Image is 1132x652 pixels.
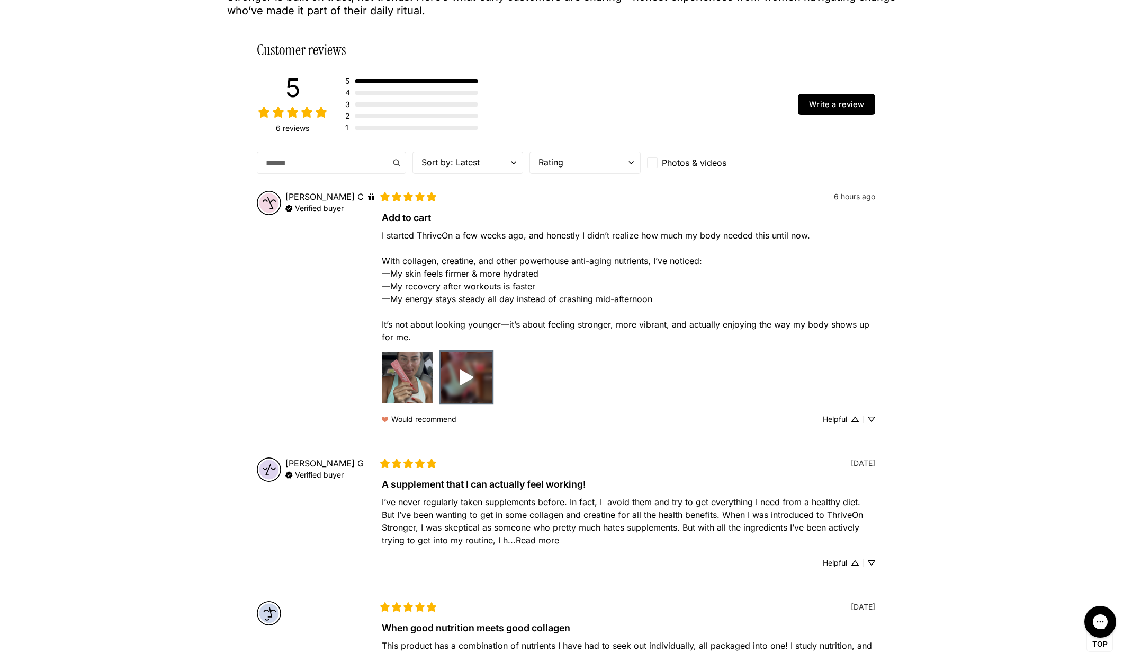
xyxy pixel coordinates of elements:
div: 3 [345,99,351,110]
div: Down vote review action - 0 [868,559,875,567]
div: 4 stars, 0 reviews [345,87,478,98]
div: 5 stars [380,602,436,612]
div: Would recommend [391,416,456,423]
div: 6 hours ago [834,191,875,202]
div: null null avatar [257,601,281,625]
div: 5 [257,75,328,101]
div: 5 [345,76,351,86]
div: 1 star, 0 reviews [345,122,478,133]
div: [PERSON_NAME] C [285,192,364,202]
div: Add to cart [382,210,875,225]
select: Rating drop down [530,152,640,173]
div: Purchase verified by Junip [285,202,344,212]
div: Up vote review action - 0 [851,559,859,567]
input: Search reviews [257,152,370,174]
span: I started ThriveOn a few weeks ago, and honestly I didn’t realize how much my body needed this un... [382,230,872,342]
div: [PERSON_NAME] G [285,459,364,469]
div: Toggle photos & videos filter [647,156,758,169]
div: This customer received a perk in exchange for their honest review. [368,192,374,202]
div: 4 [345,87,351,98]
div: Ali C avatar [257,191,281,215]
div: A supplement that I can actually feel working! [382,477,875,491]
div: 6 reviews [257,124,328,133]
img: Avatar for C [257,601,281,625]
div: 5 stars, 6 reviews [345,76,478,86]
div: Preview image for Add to cart [441,352,492,403]
div: Helpful [823,416,847,423]
span: Read more [516,535,559,545]
div: 1 [345,122,351,133]
select: Sort by drop down [413,152,523,173]
div: [DATE] [851,601,875,612]
div: 2 stars, 0 reviews [345,111,478,121]
div: Helpful [823,559,847,567]
div: 5 stars [380,459,436,468]
div: [DATE] [851,457,875,469]
div: Down vote review action - 0 [868,416,875,423]
div: Samantha G avatar [257,457,281,482]
span: Top [1092,640,1108,649]
img: Avatar for SG [257,457,281,482]
div: Verified buyer [295,471,344,479]
div: 5 stars [380,192,436,201]
div: Purchase verified by Junip [285,469,344,479]
img: Avatar for AC [257,191,281,215]
div: Up vote review action - 0 [851,416,859,423]
h2: Customer reviews [257,43,875,58]
div: 5 stars [257,105,328,119]
span: I’ve never regularly taken supplements before. In fact, I avoid them and try to get everything I ... [382,497,866,545]
div: Verified buyer [295,205,344,212]
div: When good nutrition meets good collagen [382,621,875,635]
label: Photos & videos [647,156,758,169]
div: 2 [345,111,351,121]
img: Preview image for Add to cart [382,352,433,403]
button: Write a review [798,94,875,115]
div: 3 stars, 0 reviews [345,99,478,110]
iframe: Gorgias live chat messenger [1079,602,1121,641]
